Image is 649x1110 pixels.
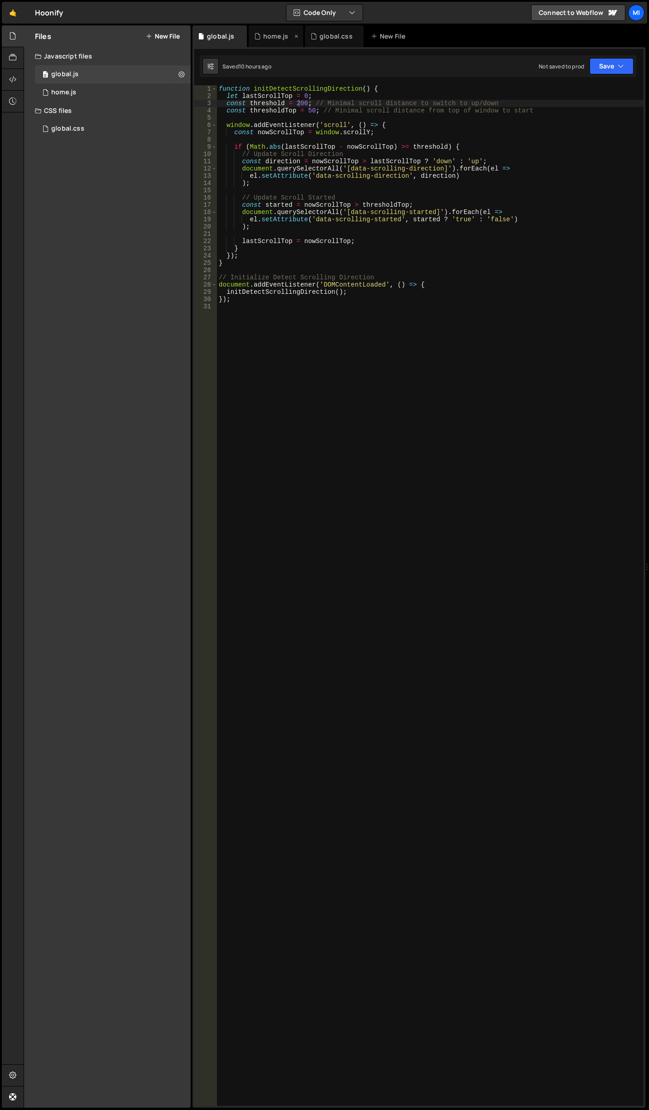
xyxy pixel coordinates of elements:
[194,303,217,310] div: 31
[286,5,363,21] button: Code Only
[194,114,217,122] div: 5
[194,100,217,107] div: 3
[194,216,217,223] div: 19
[35,83,191,102] div: 17338/48148.js
[239,63,271,70] div: 10 hours ago
[194,194,217,201] div: 16
[24,102,191,120] div: CSS files
[194,252,217,259] div: 24
[320,32,353,41] div: global.css
[590,58,634,74] button: Save
[146,33,180,40] button: New File
[194,129,217,136] div: 7
[539,63,584,70] div: Not saved to prod
[194,259,217,267] div: 25
[51,70,79,78] div: global.js
[263,32,288,41] div: home.js
[207,32,234,41] div: global.js
[194,267,217,274] div: 26
[194,274,217,281] div: 27
[194,151,217,158] div: 10
[194,180,217,187] div: 14
[194,122,217,129] div: 6
[35,7,63,18] div: Hoonify
[194,172,217,180] div: 13
[194,136,217,143] div: 8
[194,296,217,303] div: 30
[194,245,217,252] div: 23
[194,158,217,165] div: 11
[51,125,84,133] div: global.css
[51,88,76,97] div: home.js
[628,5,644,21] a: Mi
[194,92,217,100] div: 2
[194,223,217,230] div: 20
[194,107,217,114] div: 4
[222,63,271,70] div: Saved
[24,47,191,65] div: Javascript files
[194,238,217,245] div: 22
[194,85,217,92] div: 1
[194,143,217,151] div: 9
[35,65,191,83] div: 17338/48240.js
[35,120,191,138] div: 17338/48147.css
[194,201,217,209] div: 17
[194,288,217,296] div: 29
[194,281,217,288] div: 28
[531,5,625,21] a: Connect to Webflow
[35,31,51,41] h2: Files
[371,32,409,41] div: New File
[194,187,217,194] div: 15
[43,72,48,79] span: 0
[194,209,217,216] div: 18
[194,165,217,172] div: 12
[2,2,24,24] a: 🤙
[194,230,217,238] div: 21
